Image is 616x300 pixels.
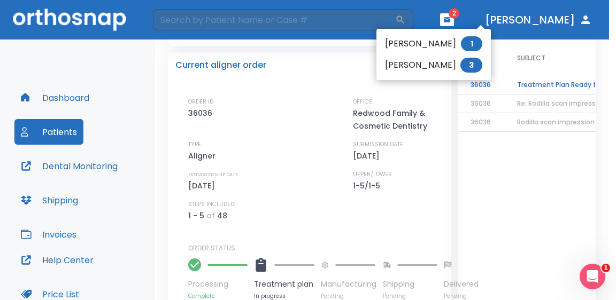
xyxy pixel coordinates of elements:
[602,264,610,272] span: 1
[461,36,482,51] span: 1
[376,33,491,54] li: [PERSON_NAME]
[376,54,491,76] li: [PERSON_NAME]
[580,264,605,289] iframe: Intercom live chat
[460,58,482,73] span: 3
